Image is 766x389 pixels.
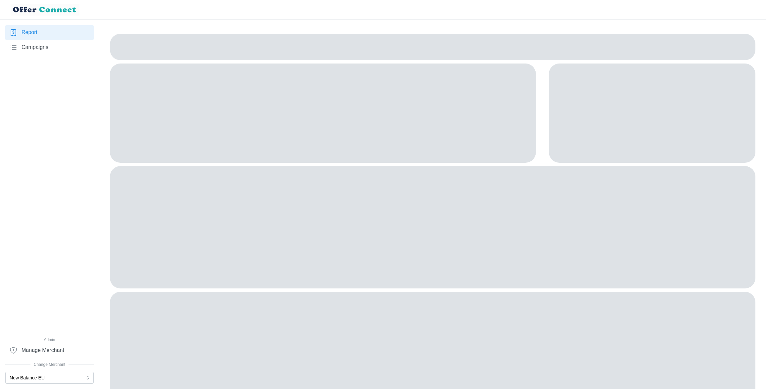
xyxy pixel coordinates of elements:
a: Campaigns [5,40,94,55]
a: Report [5,25,94,40]
span: Manage Merchant [22,346,64,355]
span: Campaigns [22,43,48,52]
a: Manage Merchant [5,343,94,358]
span: Admin [5,337,94,343]
img: loyalBe Logo [11,4,79,16]
span: Change Merchant [5,362,94,368]
span: Report [22,28,37,37]
button: New Balance EU [5,372,94,384]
